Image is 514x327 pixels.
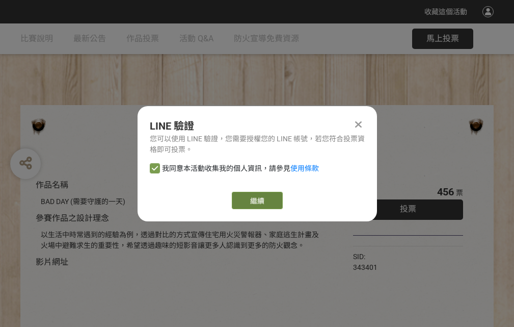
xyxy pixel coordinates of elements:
span: 作品名稱 [36,180,68,190]
span: 投票 [400,204,416,214]
span: 最新公告 [73,34,106,43]
a: 最新公告 [73,23,106,54]
span: 比賽說明 [20,34,53,43]
a: 作品投票 [126,23,159,54]
span: SID: 343401 [353,253,377,271]
span: 我同意本活動收集我的個人資訊，請參見 [162,163,319,174]
a: 使用條款 [290,164,319,172]
div: LINE 驗證 [150,118,365,134]
button: 馬上投票 [412,29,473,49]
span: 馬上投票 [426,34,459,43]
a: 比賽說明 [20,23,53,54]
span: 收藏這個活動 [424,8,467,16]
div: BAD DAY (需要守護的一天) [41,196,322,207]
span: 作品投票 [126,34,159,43]
div: 以生活中時常遇到的經驗為例，透過對比的方式宣傳住宅用火災警報器、家庭逃生計畫及火場中避難求生的重要性，希望透過趣味的短影音讓更多人認識到更多的防火觀念。 [41,230,322,251]
iframe: Facebook Share [380,251,431,262]
span: 影片網址 [36,257,68,267]
a: 防火宣導免費資源 [234,23,299,54]
a: 繼續 [232,192,283,209]
span: 票 [456,189,463,197]
span: 防火宣導免費資源 [234,34,299,43]
span: 參賽作品之設計理念 [36,213,109,223]
span: 456 [437,186,454,198]
span: 活動 Q&A [179,34,213,43]
a: 活動 Q&A [179,23,213,54]
div: 您可以使用 LINE 驗證，您需要授權您的 LINE 帳號，若您符合投票資格即可投票。 [150,134,365,155]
